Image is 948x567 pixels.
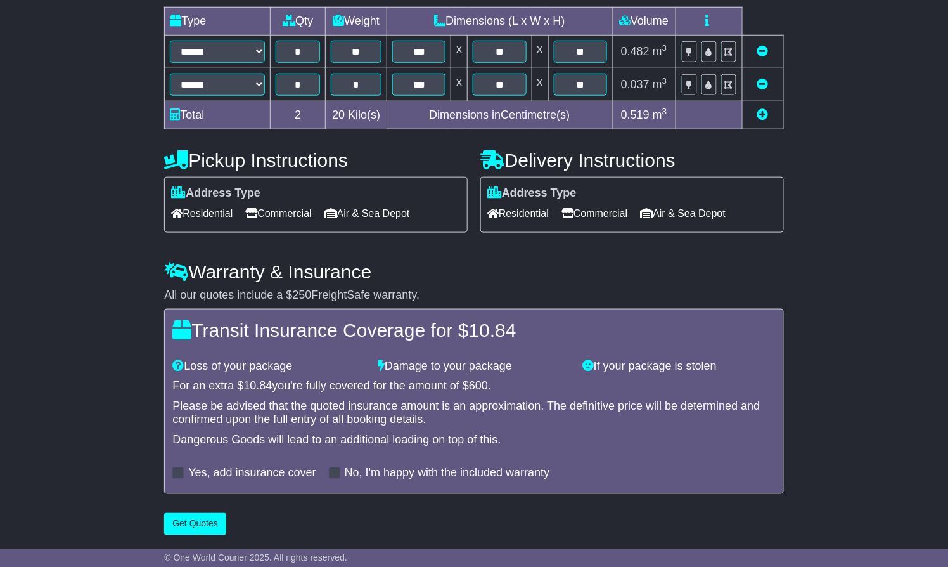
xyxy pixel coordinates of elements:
span: Residential [487,204,549,223]
td: 2 [271,101,326,129]
div: For an extra $ you're fully covered for the amount of $ . [172,380,775,394]
td: Type [165,7,271,35]
a: Add new item [757,108,769,121]
span: Commercial [561,204,627,223]
td: x [532,68,548,101]
h4: Pickup Instructions [164,150,468,171]
span: Commercial [245,204,311,223]
td: x [451,35,468,68]
span: m [653,108,667,121]
span: 20 [332,108,345,121]
span: Air & Sea Depot [640,204,726,223]
span: 250 [292,289,311,301]
div: Dangerous Goods will lead to an additional loading on top of this. [172,434,775,448]
td: x [451,68,468,101]
div: Please be advised that the quoted insurance amount is an approximation. The definitive price will... [172,400,775,427]
sup: 3 [662,107,667,116]
td: Dimensions in Centimetre(s) [387,101,612,129]
div: All our quotes include a $ FreightSafe warranty. [164,289,783,303]
label: Address Type [171,186,260,200]
h4: Delivery Instructions [480,150,784,171]
td: Total [165,101,271,129]
span: 0.482 [621,45,650,58]
span: m [653,45,667,58]
a: Remove this item [757,78,769,91]
span: 0.519 [621,108,650,121]
sup: 3 [662,43,667,53]
span: 10.84 [469,320,516,341]
div: Damage to your package [371,360,577,374]
h4: Warranty & Insurance [164,261,783,282]
button: Get Quotes [164,513,226,535]
div: If your package is stolen [577,360,782,374]
span: 0.037 [621,78,650,91]
h4: Transit Insurance Coverage for $ [172,320,775,341]
sup: 3 [662,76,667,86]
a: Remove this item [757,45,769,58]
span: © One World Courier 2025. All rights reserved. [164,552,347,563]
span: m [653,78,667,91]
span: Residential [171,204,233,223]
td: Kilo(s) [326,101,387,129]
span: Air & Sea Depot [324,204,410,223]
td: Volume [612,7,676,35]
label: No, I'm happy with the included warranty [345,467,550,481]
span: 600 [469,380,488,393]
label: Address Type [487,186,577,200]
td: Qty [271,7,326,35]
span: 10.84 [243,380,272,393]
td: Dimensions (L x W x H) [387,7,612,35]
label: Yes, add insurance cover [188,467,316,481]
div: Loss of your package [166,360,371,374]
td: x [532,35,548,68]
td: Weight [326,7,387,35]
